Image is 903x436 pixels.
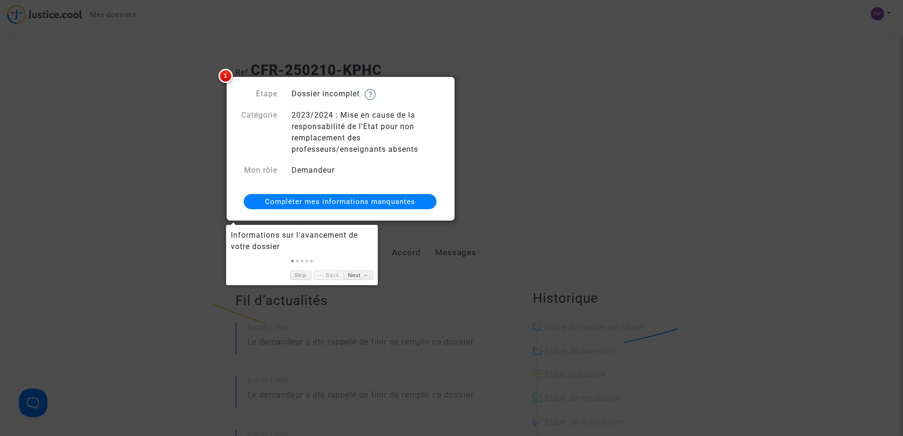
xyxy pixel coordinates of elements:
a: ← Back [314,270,344,280]
a: Next → [344,270,373,280]
img: help.svg [365,89,376,100]
div: Demandeur [284,165,452,176]
div: Mon rôle [228,165,284,176]
div: Catégorie [228,110,284,155]
div: Dossier incomplet [284,88,452,100]
a: Skip [290,270,311,280]
div: Etape [228,88,284,100]
span: Compléter mes informations manquantes [265,197,415,206]
div: 2023/2024 : Mise en cause de la responsabilité de l'Etat pour non remplacement des professeurs/en... [284,110,452,155]
div: Informations sur l'avancement de votre dossier [231,230,373,252]
span: 1 [219,69,233,83]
